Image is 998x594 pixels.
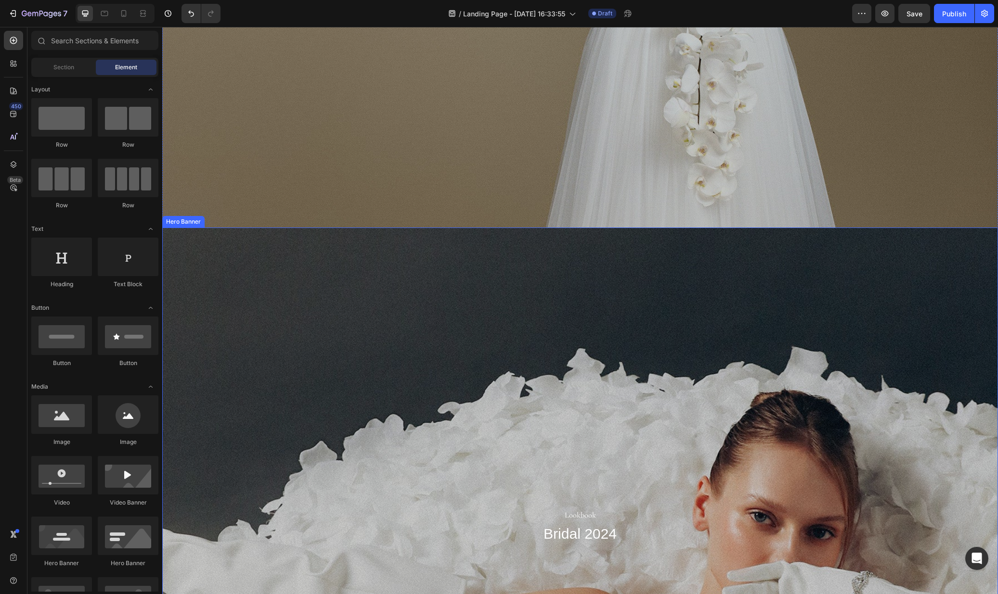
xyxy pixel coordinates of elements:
div: Beta [7,176,23,184]
span: Toggle open [143,300,158,316]
span: Toggle open [143,221,158,237]
div: Video [31,498,92,507]
input: Search Sections & Elements [31,31,158,50]
div: 450 [9,102,23,110]
div: Button [98,359,158,367]
span: Button [31,303,49,312]
span: Toggle open [143,379,158,394]
span: Draft [598,9,612,18]
button: Publish [934,4,974,23]
div: Hero Banner [31,559,92,568]
div: Image [31,438,92,446]
div: Hero Banner [98,559,158,568]
div: Open Intercom Messenger [965,547,988,570]
div: Video Banner [98,498,158,507]
div: Button [31,359,92,367]
div: Text Block [98,280,158,289]
p: 7 [63,8,67,19]
span: Media [31,382,48,391]
span: Toggle open [143,82,158,97]
div: Image [98,438,158,446]
span: / [459,9,461,19]
span: Save [907,10,922,18]
div: Heading [31,280,92,289]
div: Row [31,140,92,149]
button: 7 [4,4,72,23]
div: Publish [942,9,966,19]
div: Row [98,201,158,210]
button: Save [898,4,930,23]
span: Element [115,63,137,72]
div: Row [31,201,92,210]
span: Text [31,225,43,233]
span: Layout [31,85,50,94]
iframe: Design area [162,27,998,594]
span: Landing Page - [DATE] 16:33:55 [463,9,565,19]
div: Undo/Redo [181,4,220,23]
span: Section [53,63,74,72]
div: Row [98,140,158,149]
